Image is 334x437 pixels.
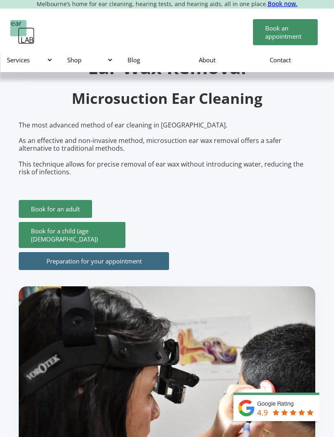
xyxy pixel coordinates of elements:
div: Services [7,56,51,64]
p: The most advanced method of ear cleaning in [GEOGRAPHIC_DATA]. As an effective and non-invasive m... [19,121,315,176]
div: Services [0,48,61,72]
a: home [10,20,35,44]
a: Blog [121,48,192,72]
div: Shop [67,56,111,64]
h2: Microsuction Ear Cleaning [19,89,315,108]
a: About [192,48,263,72]
a: Book for a child (age [DEMOGRAPHIC_DATA]) [19,222,125,248]
a: Book an appointment [253,19,318,45]
div: Shop [61,48,121,72]
a: Book for an adult [19,200,92,218]
a: Contact [263,48,334,72]
h1: Ear Wax Removal [19,58,315,76]
a: Preparation for your appointment [19,252,169,270]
